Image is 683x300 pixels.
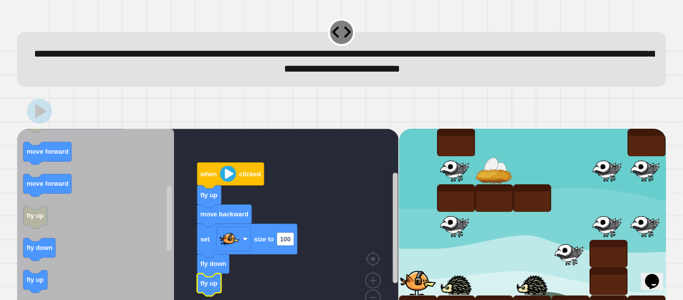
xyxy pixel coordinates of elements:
text: fly down [26,244,52,251]
text: fly up [200,279,217,287]
iframe: chat widget [641,260,673,290]
text: when [200,170,217,178]
text: size to [254,235,274,243]
text: 100 [280,235,290,243]
text: move backward [200,210,248,218]
text: fly up [26,212,43,219]
text: move forward [26,180,68,187]
text: set [200,235,210,243]
text: fly up [26,276,43,283]
text: clicked [239,170,260,178]
text: fly down [200,260,226,267]
text: fly up [200,191,217,199]
text: move forward [26,148,68,155]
